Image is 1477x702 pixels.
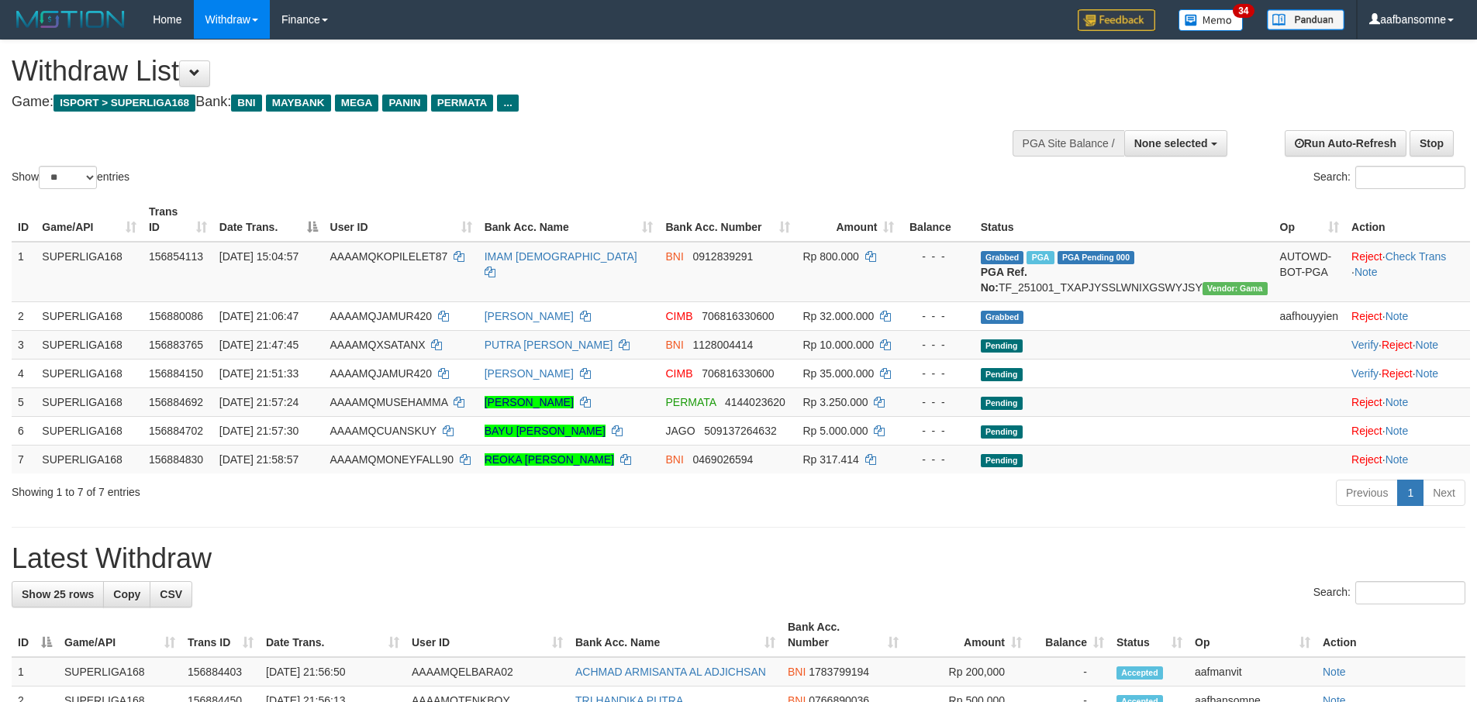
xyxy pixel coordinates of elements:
th: ID [12,198,36,242]
td: aafmanvit [1189,657,1317,687]
span: Rp 800.000 [802,250,858,263]
a: Note [1386,310,1409,322]
a: Note [1386,396,1409,408]
a: Note [1416,367,1439,380]
th: Amount: activate to sort column ascending [796,198,900,242]
span: Pending [981,454,1023,467]
img: Feedback.jpg [1078,9,1155,31]
a: Show 25 rows [12,581,104,607]
span: [DATE] 21:51:33 [219,367,299,380]
td: SUPERLIGA168 [58,657,181,687]
td: AAAAMQELBARA02 [405,657,569,687]
span: Grabbed [981,311,1024,324]
th: Action [1317,613,1465,657]
img: panduan.png [1267,9,1344,30]
td: 7 [12,445,36,473]
span: 156883765 [149,339,203,351]
img: Button%20Memo.svg [1178,9,1244,31]
td: SUPERLIGA168 [36,387,143,416]
span: Copy 706816330600 to clipboard [702,310,774,322]
a: Reject [1351,425,1382,437]
td: SUPERLIGA168 [36,359,143,387]
td: AUTOWD-BOT-PGA [1274,242,1346,302]
span: Rp 5.000.000 [802,425,868,437]
span: Rp 35.000.000 [802,367,874,380]
div: Showing 1 to 7 of 7 entries [12,478,604,500]
a: Note [1416,339,1439,351]
th: Trans ID: activate to sort column ascending [181,613,260,657]
a: Previous [1336,480,1398,506]
th: Bank Acc. Number: activate to sort column ascending [782,613,905,657]
span: Show 25 rows [22,588,94,600]
a: Copy [103,581,150,607]
td: · [1345,416,1470,445]
th: Status [975,198,1274,242]
span: Marked by aafchhiseyha [1027,251,1054,264]
a: Note [1386,425,1409,437]
span: Copy 706816330600 to clipboard [702,367,774,380]
a: 1 [1397,480,1424,506]
th: Game/API: activate to sort column ascending [36,198,143,242]
input: Search: [1355,166,1465,189]
span: Pending [981,425,1023,439]
td: 2 [12,301,36,330]
a: Reject [1351,310,1382,322]
th: ID: activate to sort column descending [12,613,58,657]
span: Rp 3.250.000 [802,396,868,408]
th: Op: activate to sort column ascending [1189,613,1317,657]
span: Copy [113,588,140,600]
div: PGA Site Balance / [1013,130,1124,157]
span: 156854113 [149,250,203,263]
input: Search: [1355,581,1465,604]
div: - - - [906,423,968,439]
a: Note [1354,266,1378,278]
select: Showentries [39,166,97,189]
td: 5 [12,387,36,416]
span: BNI [665,453,683,466]
span: 156884150 [149,367,203,380]
th: Amount: activate to sort column ascending [905,613,1028,657]
a: Reject [1382,367,1413,380]
span: CSV [160,588,182,600]
td: SUPERLIGA168 [36,242,143,302]
span: MAYBANK [266,95,331,112]
span: None selected [1134,137,1208,150]
a: IMAM [DEMOGRAPHIC_DATA] [485,250,637,263]
span: 156884702 [149,425,203,437]
span: AAAAMQXSATANX [330,339,426,351]
span: ISPORT > SUPERLIGA168 [53,95,195,112]
th: Date Trans.: activate to sort column ascending [260,613,405,657]
td: 3 [12,330,36,359]
span: Rp 32.000.000 [802,310,874,322]
span: Copy 0912839291 to clipboard [692,250,753,263]
a: Stop [1410,130,1454,157]
td: · [1345,387,1470,416]
span: [DATE] 21:47:45 [219,339,299,351]
a: REOKA [PERSON_NAME] [485,453,614,466]
th: Action [1345,198,1470,242]
span: Pending [981,368,1023,381]
span: PGA Pending [1058,251,1135,264]
a: [PERSON_NAME] [485,396,574,408]
td: SUPERLIGA168 [36,301,143,330]
span: PERMATA [431,95,494,112]
span: PERMATA [665,396,716,408]
td: 1 [12,657,58,687]
div: - - - [906,366,968,381]
span: AAAAMQMUSEHAMMA [330,396,448,408]
a: Note [1323,666,1346,678]
span: MEGA [335,95,379,112]
th: User ID: activate to sort column ascending [405,613,569,657]
label: Search: [1313,166,1465,189]
span: Rp 317.414 [802,453,858,466]
a: BAYU [PERSON_NAME] [485,425,606,437]
span: Copy 0469026594 to clipboard [692,453,753,466]
a: [PERSON_NAME] [485,367,574,380]
span: ... [497,95,518,112]
span: Copy 1128004414 to clipboard [692,339,753,351]
span: AAAAMQMONEYFALL90 [330,453,454,466]
th: Trans ID: activate to sort column ascending [143,198,213,242]
button: None selected [1124,130,1227,157]
td: SUPERLIGA168 [36,330,143,359]
span: 156880086 [149,310,203,322]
